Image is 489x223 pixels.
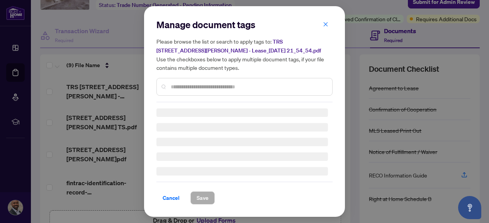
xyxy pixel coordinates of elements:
[163,192,180,204] span: Cancel
[323,22,328,27] span: close
[190,191,215,204] button: Save
[156,19,333,31] h2: Manage document tags
[458,196,481,219] button: Open asap
[156,191,186,204] button: Cancel
[156,37,333,72] h5: Please browse the list or search to apply tags to: Use the checkboxes below to apply multiple doc...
